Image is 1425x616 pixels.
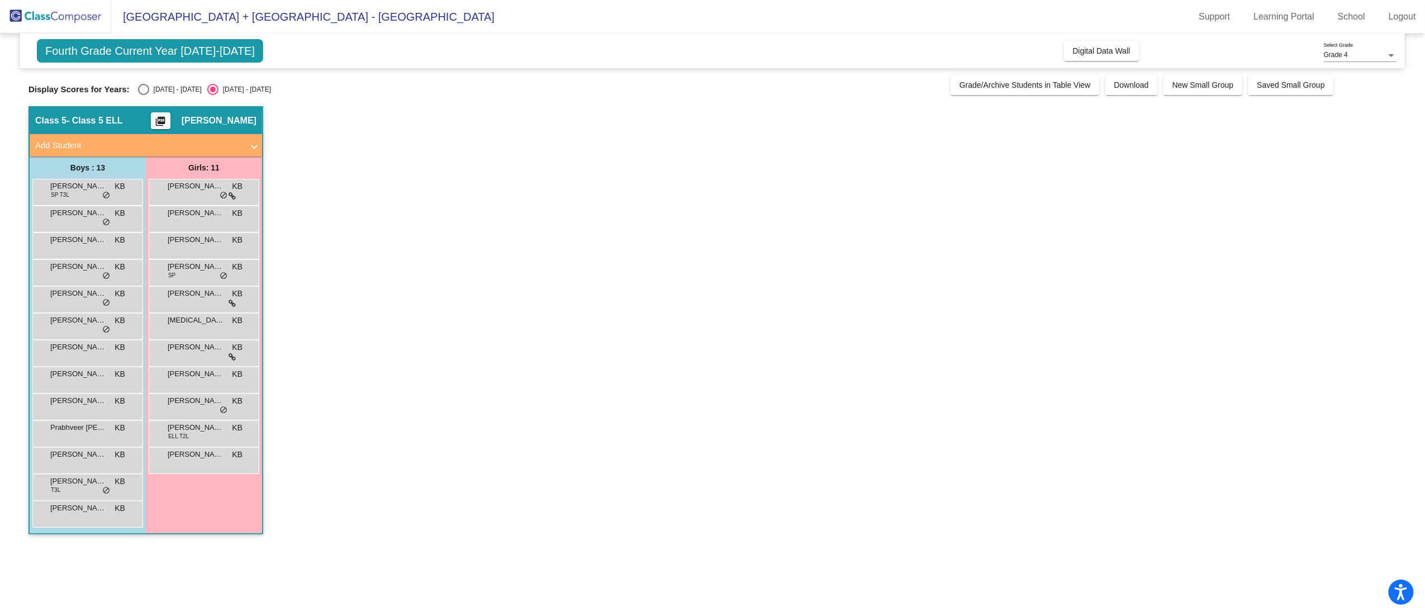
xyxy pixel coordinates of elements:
mat-icon: picture_as_pdf [154,116,167,131]
button: Print Students Details [151,112,170,129]
span: [PERSON_NAME] [168,395,224,406]
span: [MEDICAL_DATA][PERSON_NAME] [168,315,224,326]
span: do_not_disturb_alt [220,191,227,200]
span: [PERSON_NAME] [50,181,106,192]
span: do_not_disturb_alt [102,191,110,200]
span: KB [232,395,243,407]
span: KB [232,449,243,461]
span: KB [115,234,125,246]
span: [PERSON_NAME] [50,342,106,353]
span: do_not_disturb_alt [220,272,227,281]
span: do_not_disturb_alt [102,298,110,307]
button: Digital Data Wall [1064,41,1139,61]
span: Fourth Grade Current Year [DATE]-[DATE] [37,39,263,63]
span: [PERSON_NAME] [50,368,106,380]
span: do_not_disturb_alt [102,218,110,227]
span: KB [232,315,243,326]
span: [PERSON_NAME] [50,315,106,326]
span: KB [115,422,125,434]
mat-expansion-panel-header: Add Student [30,134,262,157]
span: KB [115,503,125,514]
span: KB [115,181,125,192]
span: [PERSON_NAME] [50,234,106,245]
span: SP T3L [51,191,69,199]
span: Digital Data Wall [1073,46,1130,55]
span: do_not_disturb_alt [220,406,227,415]
span: Prabhveer [PERSON_NAME] [50,422,106,433]
div: Boys : 13 [30,157,146,179]
span: KB [115,449,125,461]
span: [PERSON_NAME] [168,181,224,192]
span: KB [115,207,125,219]
span: KB [232,288,243,300]
span: Grade/Archive Students in Table View [959,80,1091,89]
span: Download [1114,80,1149,89]
span: KB [232,342,243,353]
span: do_not_disturb_alt [102,272,110,281]
span: [PERSON_NAME] [PERSON_NAME] [168,368,224,380]
button: Saved Small Group [1248,75,1334,95]
div: [DATE] - [DATE] [218,84,271,94]
span: KB [115,261,125,273]
span: [PERSON_NAME] [50,395,106,406]
span: [PERSON_NAME] [50,449,106,460]
span: [PERSON_NAME] [PERSON_NAME] [50,207,106,219]
div: [DATE] - [DATE] [149,84,202,94]
span: do_not_disturb_alt [102,325,110,334]
span: KB [232,422,243,434]
span: ELL T2L [168,432,189,440]
a: Support [1190,8,1239,26]
span: [PERSON_NAME] [168,449,224,460]
span: [PERSON_NAME] [168,342,224,353]
mat-panel-title: Add Student [35,139,243,152]
span: KB [115,395,125,407]
span: KB [232,234,243,246]
a: School [1329,8,1374,26]
span: [PERSON_NAME] [168,422,224,433]
span: Saved Small Group [1257,80,1325,89]
button: Grade/Archive Students in Table View [951,75,1100,95]
span: [PERSON_NAME] [168,261,224,272]
span: KB [232,181,243,192]
span: [PERSON_NAME] [50,503,106,514]
span: Grade 4 [1324,51,1348,59]
span: KB [232,261,243,273]
span: [PERSON_NAME] [168,288,224,299]
span: KB [115,476,125,487]
span: KB [115,342,125,353]
div: Girls: 11 [146,157,262,179]
a: Learning Portal [1245,8,1324,26]
span: Class 5 [35,115,66,126]
span: KB [232,207,243,219]
span: [PERSON_NAME] [50,288,106,299]
span: SP [168,271,175,279]
span: [PERSON_NAME] [168,207,224,219]
span: Display Scores for Years: [28,84,130,94]
span: KB [115,368,125,380]
mat-radio-group: Select an option [138,84,271,95]
span: do_not_disturb_alt [102,486,110,495]
span: [PERSON_NAME] [50,261,106,272]
span: [GEOGRAPHIC_DATA] + [GEOGRAPHIC_DATA] - [GEOGRAPHIC_DATA] [112,8,495,26]
span: T3L [51,486,60,494]
span: New Small Group [1172,80,1234,89]
span: [PERSON_NAME] [182,115,256,126]
span: KB [232,368,243,380]
button: New Small Group [1163,75,1243,95]
span: - Class 5 ELL [66,115,122,126]
button: Download [1105,75,1158,95]
span: [PERSON_NAME] [50,476,106,487]
span: KB [115,288,125,300]
span: KB [115,315,125,326]
span: [PERSON_NAME] [168,234,224,245]
a: Logout [1380,8,1425,26]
